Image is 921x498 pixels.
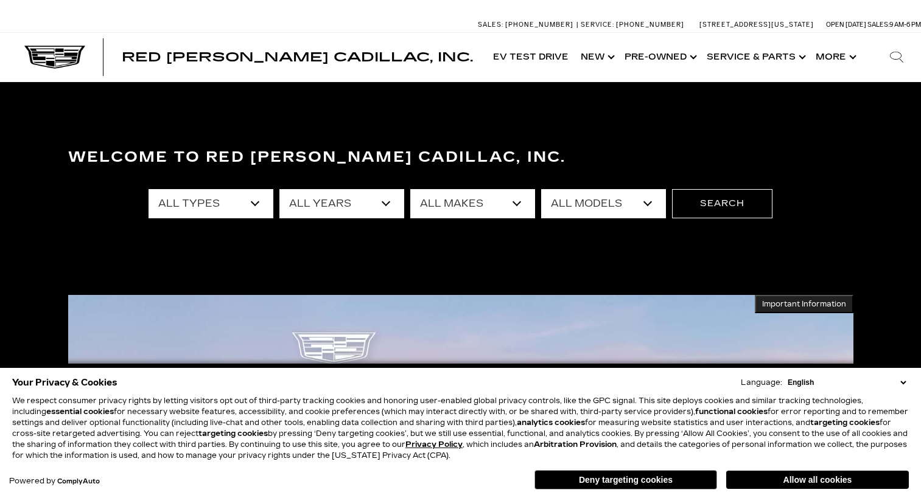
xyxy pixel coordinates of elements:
[810,418,880,427] strong: targeting cookies
[581,21,614,29] span: Service:
[726,471,909,489] button: Allow all cookies
[534,440,617,449] strong: Arbitration Provision
[741,379,782,386] div: Language:
[575,33,618,81] a: New
[279,189,404,218] select: Filter by year
[517,418,585,427] strong: analytics cookies
[487,33,575,81] a: EV Test Drive
[699,21,814,29] a: [STREET_ADDRESS][US_STATE]
[12,374,117,391] span: Your Privacy & Cookies
[534,470,717,489] button: Deny targeting cookies
[672,189,772,218] button: Search
[826,21,866,29] span: Open [DATE]
[46,407,114,416] strong: essential cookies
[810,33,860,81] button: More
[122,50,473,64] span: Red [PERSON_NAME] Cadillac, Inc.
[505,21,573,29] span: [PHONE_NUMBER]
[12,395,909,461] p: We respect consumer privacy rights by letting visitors opt out of third-party tracking cookies an...
[695,407,768,416] strong: functional cookies
[57,478,100,485] a: ComplyAuto
[9,477,100,485] div: Powered by
[701,33,810,81] a: Service & Parts
[762,299,846,309] span: Important Information
[410,189,535,218] select: Filter by make
[478,21,576,28] a: Sales: [PHONE_NUMBER]
[68,145,853,170] h3: Welcome to Red [PERSON_NAME] Cadillac, Inc.
[405,440,463,449] a: Privacy Policy
[618,33,701,81] a: Pre-Owned
[198,429,268,438] strong: targeting cookies
[122,51,473,63] a: Red [PERSON_NAME] Cadillac, Inc.
[541,189,666,218] select: Filter by model
[478,21,503,29] span: Sales:
[149,189,273,218] select: Filter by type
[576,21,687,28] a: Service: [PHONE_NUMBER]
[24,46,85,69] img: Cadillac Dark Logo with Cadillac White Text
[889,21,921,29] span: 9 AM-6 PM
[785,377,909,388] select: Language Select
[867,21,889,29] span: Sales:
[616,21,684,29] span: [PHONE_NUMBER]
